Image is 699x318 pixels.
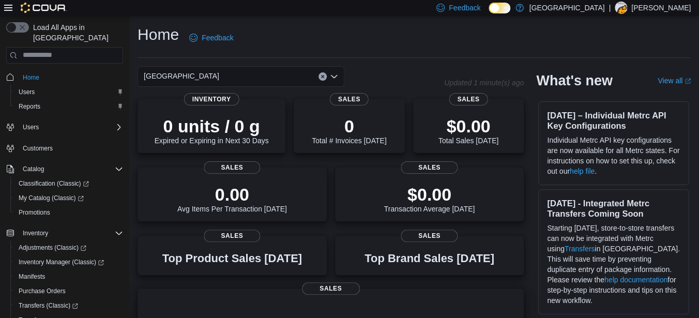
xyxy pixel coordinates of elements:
[604,276,667,284] a: help documentation
[177,184,287,213] div: Avg Items Per Transaction [DATE]
[14,270,49,283] a: Manifests
[449,3,480,13] span: Feedback
[23,73,39,82] span: Home
[10,298,127,313] a: Transfers (Classic)
[23,165,44,173] span: Catalog
[14,86,39,98] a: Users
[10,85,127,99] button: Users
[14,241,90,254] a: Adjustments (Classic)
[19,244,86,252] span: Adjustments (Classic)
[2,226,127,240] button: Inventory
[384,184,475,205] p: $0.00
[529,2,604,14] p: [GEOGRAPHIC_DATA]
[302,282,360,295] span: Sales
[19,287,66,295] span: Purchase Orders
[14,100,123,113] span: Reports
[19,301,78,310] span: Transfers (Classic)
[19,258,104,266] span: Inventory Manager (Classic)
[658,77,691,85] a: View allExternal link
[19,121,43,133] button: Users
[2,120,127,134] button: Users
[14,270,123,283] span: Manifests
[631,2,691,14] p: [PERSON_NAME]
[10,176,127,191] a: Classification (Classic)
[19,208,50,217] span: Promotions
[2,162,127,176] button: Catalog
[14,100,44,113] a: Reports
[184,93,239,105] span: Inventory
[2,70,127,85] button: Home
[14,86,123,98] span: Users
[19,71,43,84] a: Home
[449,93,488,105] span: Sales
[14,177,93,190] a: Classification (Classic)
[155,116,269,137] p: 0 units / 0 g
[489,3,510,13] input: Dark Mode
[19,121,123,133] span: Users
[14,206,123,219] span: Promotions
[162,252,302,265] h3: Top Product Sales [DATE]
[10,284,127,298] button: Purchase Orders
[14,241,123,254] span: Adjustments (Classic)
[14,299,82,312] a: Transfers (Classic)
[21,3,67,13] img: Cova
[204,161,261,174] span: Sales
[14,206,54,219] a: Promotions
[19,163,48,175] button: Catalog
[401,161,458,174] span: Sales
[19,88,35,96] span: Users
[177,184,287,205] p: 0.00
[330,72,338,81] button: Open list of options
[19,179,89,188] span: Classification (Classic)
[547,198,680,219] h3: [DATE] - Integrated Metrc Transfers Coming Soon
[312,116,386,145] div: Total # Invoices [DATE]
[14,285,70,297] a: Purchase Orders
[444,79,524,87] p: Updated 1 minute(s) ago
[14,285,123,297] span: Purchase Orders
[14,256,108,268] a: Inventory Manager (Classic)
[438,116,498,137] p: $0.00
[14,299,123,312] span: Transfers (Classic)
[29,22,123,43] span: Load All Apps in [GEOGRAPHIC_DATA]
[19,142,123,155] span: Customers
[615,2,627,14] div: Heather Whitfield
[364,252,494,265] h3: Top Brand Sales [DATE]
[19,71,123,84] span: Home
[204,230,261,242] span: Sales
[10,255,127,269] a: Inventory Manager (Classic)
[155,116,269,145] div: Expired or Expiring in Next 30 Days
[10,99,127,114] button: Reports
[438,116,498,145] div: Total Sales [DATE]
[19,194,84,202] span: My Catalog (Classic)
[19,227,123,239] span: Inventory
[2,141,127,156] button: Customers
[685,78,691,84] svg: External link
[144,70,219,82] span: [GEOGRAPHIC_DATA]
[547,223,680,306] p: Starting [DATE], store-to-store transfers can now be integrated with Metrc using in [GEOGRAPHIC_D...
[609,2,611,14] p: |
[570,167,595,175] a: help file
[547,135,680,176] p: Individual Metrc API key configurations are now available for all Metrc states. For instructions ...
[185,27,237,48] a: Feedback
[19,163,123,175] span: Catalog
[10,205,127,220] button: Promotions
[14,177,123,190] span: Classification (Classic)
[565,245,595,253] a: Transfers
[318,72,327,81] button: Clear input
[536,72,612,89] h2: What's new
[19,227,52,239] button: Inventory
[384,184,475,213] div: Transaction Average [DATE]
[138,24,179,45] h1: Home
[10,191,127,205] a: My Catalog (Classic)
[19,272,45,281] span: Manifests
[14,256,123,268] span: Inventory Manager (Classic)
[23,123,39,131] span: Users
[401,230,458,242] span: Sales
[19,142,57,155] a: Customers
[14,192,123,204] span: My Catalog (Classic)
[330,93,369,105] span: Sales
[10,269,127,284] button: Manifests
[202,33,233,43] span: Feedback
[547,110,680,131] h3: [DATE] – Individual Metrc API Key Configurations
